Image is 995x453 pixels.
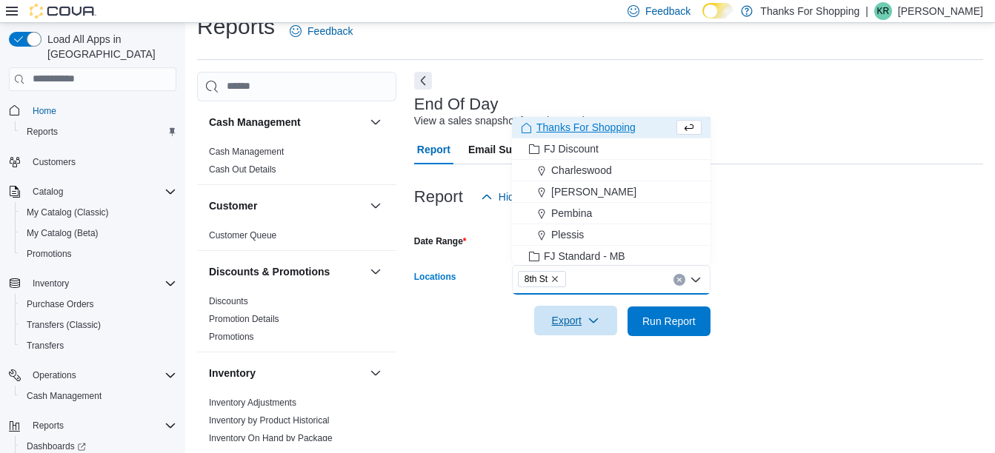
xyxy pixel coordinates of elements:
span: Charleswood [551,163,612,178]
span: Purchase Orders [27,298,94,310]
button: Plessis [512,224,711,246]
span: FJ Discount [544,141,599,156]
button: Cash Management [367,113,385,131]
h3: Customer [209,198,257,213]
span: [PERSON_NAME] [551,184,636,199]
span: Reports [27,126,58,138]
button: Inventory [3,273,182,294]
p: | [865,2,868,20]
span: Customers [27,152,176,171]
button: Run Report [628,306,711,336]
button: Home [3,100,182,121]
span: Catalog [27,183,176,201]
button: My Catalog (Beta) [15,223,182,244]
button: Next [414,72,432,90]
button: Reports [3,415,182,436]
button: Transfers [15,335,182,356]
label: Date Range [414,235,467,247]
a: Inventory On Hand by Package [209,433,333,443]
span: Reports [33,420,64,432]
span: Feedback [307,24,353,38]
a: Promotions [21,245,78,263]
span: 8th St [518,271,566,287]
button: FJ Discount [512,138,711,160]
button: Charleswood [512,160,711,181]
a: Customer Queue [209,230,276,241]
span: My Catalog (Beta) [21,224,176,242]
span: Discounts [209,295,248,307]
input: Dark Mode [702,3,733,19]
a: My Catalog (Classic) [21,204,115,221]
button: Cash Management [15,386,182,406]
button: Catalog [3,181,182,202]
button: Hide Parameters [475,182,582,212]
span: My Catalog (Beta) [27,227,99,239]
h3: Discounts & Promotions [209,264,330,279]
span: Cash Out Details [209,164,276,175]
button: Remove 8th St from selection in this group [550,275,559,283]
a: Promotion Details [209,314,279,324]
span: Catalog [33,186,63,198]
button: Discounts & Promotions [209,264,364,279]
span: FJ Standard - MB [544,249,625,264]
button: Promotions [15,244,182,264]
p: [PERSON_NAME] [898,2,983,20]
span: Inventory [33,278,69,289]
h3: End Of Day [414,95,499,113]
span: Transfers (Classic) [21,316,176,334]
a: Feedback [284,16,359,46]
div: View a sales snapshot for a date or date range. [414,113,631,129]
a: Cash Management [209,147,284,157]
span: Plessis [551,227,584,242]
a: Customers [27,153,81,171]
a: Cash Management [21,387,107,405]
span: Export [543,306,608,335]
a: My Catalog (Beta) [21,224,104,242]
span: Load All Apps in [GEOGRAPHIC_DATA] [41,32,176,61]
button: Customer [367,197,385,215]
label: Locations [414,271,456,283]
h3: Cash Management [209,115,301,130]
span: Thanks For Shopping [536,120,636,135]
button: Customer [209,198,364,213]
button: Operations [27,366,82,384]
button: Close list of options [690,274,702,286]
a: Cash Out Details [209,164,276,175]
span: Transfers [21,337,176,355]
span: Promotions [27,248,72,260]
button: Inventory [367,364,385,382]
button: [PERSON_NAME] [512,181,711,203]
span: Home [33,105,56,117]
span: Email Subscription [468,135,562,164]
span: Promotion Details [209,313,279,325]
div: Cash Management [197,143,396,184]
a: Discounts [209,296,248,306]
h3: Report [414,188,463,206]
button: FJ Standard - MB [512,246,711,267]
span: My Catalog (Classic) [27,207,109,218]
span: Pembina [551,206,592,221]
span: Hide Parameters [499,189,576,204]
a: Inventory by Product Historical [209,415,330,426]
span: Operations [33,369,76,381]
button: Customers [3,151,182,172]
button: My Catalog (Classic) [15,202,182,223]
span: Cash Management [27,390,102,402]
span: Operations [27,366,176,384]
button: Clear input [673,274,685,286]
button: Purchase Orders [15,294,182,315]
span: KR [877,2,890,20]
span: Feedback [645,4,690,19]
div: Kelly Reid [874,2,892,20]
span: Dashboards [27,440,86,452]
img: Cova [30,4,96,19]
span: Report [417,135,450,164]
p: Thanks For Shopping [760,2,859,20]
button: Transfers (Classic) [15,315,182,335]
span: Home [27,101,176,120]
a: Promotions [209,332,254,342]
a: Inventory Adjustments [209,397,296,408]
span: Cash Management [21,387,176,405]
